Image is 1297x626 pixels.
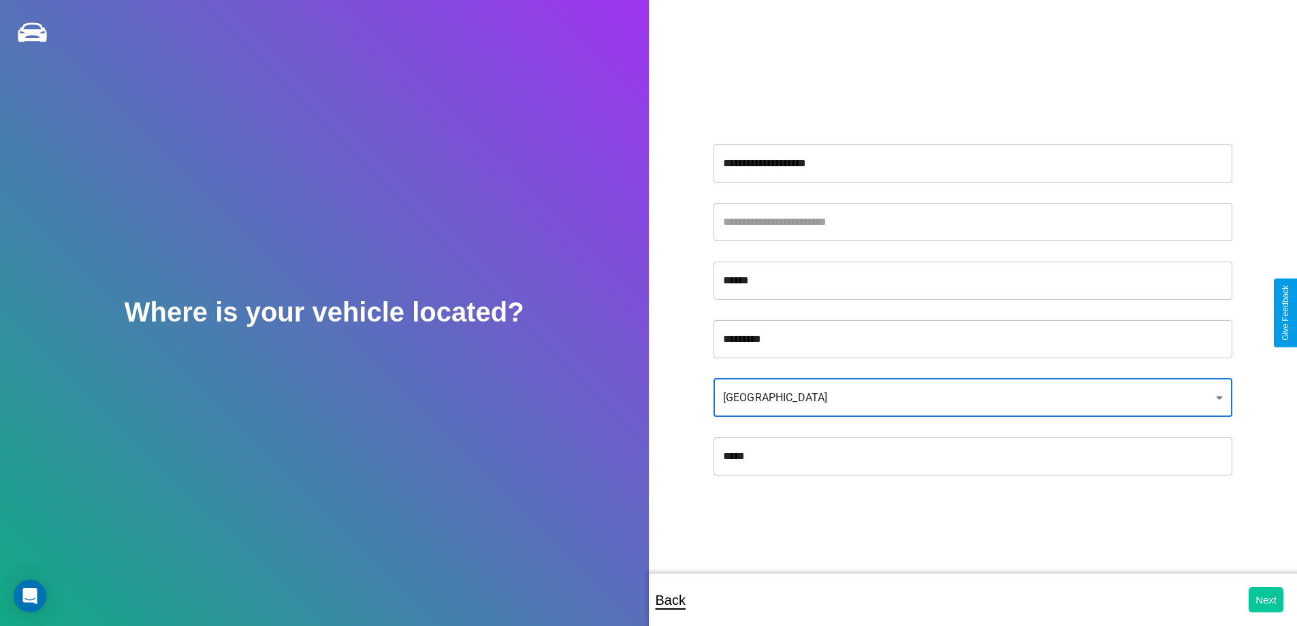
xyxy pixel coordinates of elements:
[1281,285,1290,341] div: Give Feedback
[656,588,686,612] p: Back
[1249,587,1283,612] button: Next
[14,580,46,612] div: Open Intercom Messenger
[714,379,1232,417] div: [GEOGRAPHIC_DATA]
[125,297,524,328] h2: Where is your vehicle located?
